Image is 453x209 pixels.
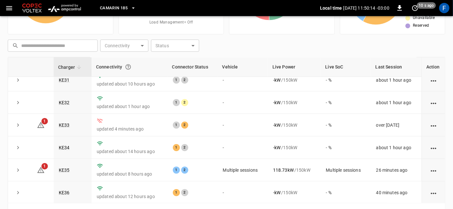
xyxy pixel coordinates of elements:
div: action cell options [430,144,438,151]
div: 1 [173,77,180,84]
button: expand row [13,188,23,197]
div: Connectivity [96,61,163,73]
p: updated about 8 hours ago [97,171,163,177]
div: 1 [173,122,180,129]
td: about 1 hour ago [371,136,422,159]
p: updated 4 minutes ago [97,126,163,132]
button: expand row [13,75,23,85]
th: Last Session [371,57,422,77]
div: 2 [181,99,188,106]
p: 118.73 kW [273,167,294,173]
p: - kW [273,122,280,128]
div: / 150 kW [273,189,316,196]
button: expand row [13,120,23,130]
button: Connection between the charger and our software. [122,61,134,73]
th: Live SoC [321,57,371,77]
p: updated about 14 hours ago [97,148,163,155]
td: 26 minutes ago [371,159,422,181]
span: Camarin 185 [100,5,128,12]
div: 2 [181,77,188,84]
div: action cell options [430,77,438,83]
th: Connector Status [168,57,218,77]
td: - % [321,91,371,114]
button: Camarin 185 [97,2,138,14]
td: about 1 hour ago [371,69,422,91]
div: action cell options [430,167,438,173]
div: 1 [173,189,180,196]
p: updated about 1 hour ago [97,103,163,110]
a: KE33 [59,123,70,128]
button: expand row [13,165,23,175]
img: Customer Logo [21,2,43,14]
img: ampcontrol.io logo [46,2,83,14]
div: / 150 kW [273,99,316,106]
a: KE32 [59,100,70,105]
td: about 1 hour ago [371,91,422,114]
div: 2 [181,122,188,129]
span: 1 [41,163,48,169]
td: - % [321,69,371,91]
td: - [218,69,268,91]
div: 2 [181,144,188,151]
td: 40 minutes ago [371,181,422,204]
span: Load Management = Off [149,19,193,26]
span: 1 [41,118,48,124]
div: profile-icon [439,3,449,13]
div: / 150 kW [273,77,316,83]
p: - kW [273,77,280,83]
div: action cell options [430,122,438,128]
td: - % [321,181,371,204]
button: set refresh interval [410,3,420,13]
button: expand row [13,143,23,152]
span: Charger [58,63,83,71]
p: - kW [273,189,280,196]
button: expand row [13,98,23,107]
a: KE31 [59,77,70,83]
td: Multiple sessions [321,159,371,181]
a: KE36 [59,190,70,195]
td: - % [321,114,371,136]
p: [DATE] 11:50:14 -03:00 [343,5,389,11]
span: Reserved [413,23,429,29]
th: Action [422,57,445,77]
th: Vehicle [218,57,268,77]
div: 1 [173,167,180,174]
div: 2 [181,167,188,174]
p: - kW [273,99,280,106]
p: updated about 10 hours ago [97,81,163,87]
div: / 150 kW [273,144,316,151]
a: 1 [37,167,45,172]
a: KE34 [59,145,70,150]
td: - [218,181,268,204]
div: action cell options [430,189,438,196]
div: / 150 kW [273,167,316,173]
span: 10 s ago [417,2,436,9]
a: 1 [37,122,45,127]
td: - % [321,136,371,159]
div: 1 [173,99,180,106]
p: updated about 12 hours ago [97,193,163,200]
div: 2 [181,189,188,196]
td: Multiple sessions [218,159,268,181]
td: - [218,136,268,159]
div: action cell options [430,99,438,106]
span: Unavailable [413,15,435,21]
td: - [218,114,268,136]
div: / 150 kW [273,122,316,128]
td: over [DATE] [371,114,422,136]
td: - [218,91,268,114]
p: Local time [320,5,342,11]
a: KE35 [59,168,70,173]
p: - kW [273,144,280,151]
th: Live Power [268,57,321,77]
div: 1 [173,144,180,151]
